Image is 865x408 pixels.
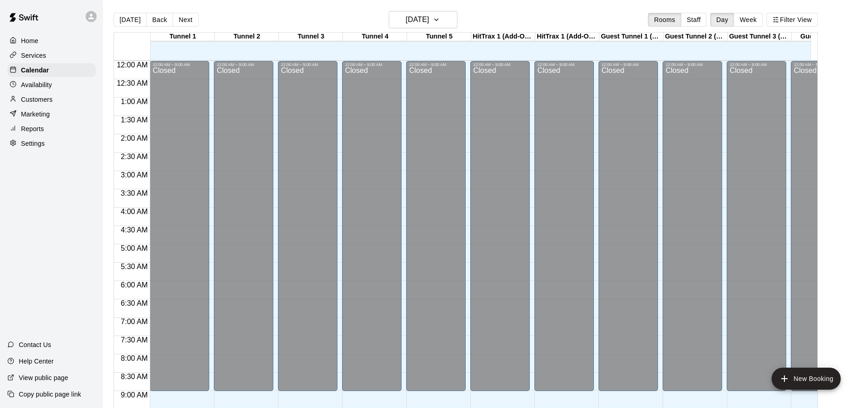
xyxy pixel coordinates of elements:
div: Closed [409,67,463,394]
button: Back [146,13,173,27]
span: 3:00 AM [119,171,150,179]
p: Availability [21,80,52,89]
span: 5:30 AM [119,263,150,270]
div: Closed [794,67,848,394]
div: Closed [345,67,399,394]
a: Home [7,34,96,48]
div: 12:00 AM – 9:00 AM [217,62,271,67]
span: 7:30 AM [119,336,150,344]
div: HitTrax 1 (Add-On Service) [535,33,599,41]
div: 12:00 AM – 9:00 AM: Closed [150,61,209,391]
button: Filter View [767,13,818,27]
span: 5:00 AM [119,244,150,252]
div: HitTrax 1 (Add-On Service) [471,33,535,41]
span: 6:30 AM [119,299,150,307]
button: Next [173,13,198,27]
div: Tunnel 2 [215,33,279,41]
div: Guest Tunnel 3 (2 Maximum) [728,33,792,41]
a: Settings [7,137,96,150]
p: Help Center [19,357,54,366]
div: 12:00 AM – 9:00 AM [281,62,335,67]
span: 4:30 AM [119,226,150,234]
div: Closed [217,67,271,394]
span: 1:30 AM [119,116,150,124]
a: Availability [7,78,96,92]
div: Tunnel 1 [151,33,215,41]
p: Customers [21,95,53,104]
div: Closed [281,67,335,394]
div: 12:00 AM – 9:00 AM: Closed [663,61,722,391]
span: 6:00 AM [119,281,150,289]
div: 12:00 AM – 9:00 AM [409,62,463,67]
p: Reports [21,124,44,133]
div: 12:00 AM – 9:00 AM [345,62,399,67]
p: Settings [21,139,45,148]
span: 7:00 AM [119,318,150,325]
p: Calendar [21,66,49,75]
div: 12:00 AM – 9:00 AM: Closed [598,61,658,391]
div: 12:00 AM – 9:00 AM: Closed [406,61,466,391]
span: 2:00 AM [119,134,150,142]
div: 12:00 AM – 9:00 AM [794,62,848,67]
div: 12:00 AM – 9:00 AM [152,62,207,67]
div: 12:00 AM – 9:00 AM [665,62,719,67]
span: 9:00 AM [119,391,150,399]
div: Tunnel 4 [343,33,407,41]
p: View public page [19,373,68,382]
p: Copy public page link [19,390,81,399]
div: 12:00 AM – 9:00 AM: Closed [278,61,337,391]
div: 12:00 AM – 9:00 AM [601,62,655,67]
p: Contact Us [19,340,51,349]
div: 12:00 AM – 9:00 AM: Closed [470,61,530,391]
span: 12:00 AM [114,61,150,69]
span: 8:30 AM [119,373,150,380]
span: 1:00 AM [119,98,150,105]
div: 12:00 AM – 9:00 AM: Closed [727,61,786,391]
a: Services [7,49,96,62]
a: Reports [7,122,96,136]
a: Calendar [7,63,96,77]
button: Week [734,13,762,27]
span: 3:30 AM [119,189,150,197]
div: Closed [537,67,591,394]
div: Tunnel 5 [407,33,471,41]
div: 12:00 AM – 9:00 AM [473,62,527,67]
div: Closed [665,67,719,394]
div: Guest Tunnel 1 (2 Maximum) [599,33,664,41]
p: Marketing [21,110,50,119]
p: Home [21,36,38,45]
p: Services [21,51,46,60]
span: 12:30 AM [114,79,150,87]
div: 12:00 AM – 9:00 AM: Closed [214,61,273,391]
div: 12:00 AM – 9:00 AM: Closed [342,61,402,391]
a: Marketing [7,107,96,121]
div: Guest Tunnel 2 (2 Maximum) [664,33,728,41]
button: add [772,368,841,390]
div: 12:00 AM – 9:00 AM: Closed [534,61,594,391]
div: Tunnel 3 [279,33,343,41]
button: Day [710,13,734,27]
div: 12:00 AM – 9:00 AM: Closed [791,61,850,391]
div: Closed [473,67,527,394]
div: Closed [152,67,207,394]
a: Customers [7,93,96,106]
h6: [DATE] [406,13,429,26]
div: Guest Tunnel 4 [792,33,856,41]
div: 12:00 AM – 9:00 AM [537,62,591,67]
div: Closed [729,67,783,394]
span: 2:30 AM [119,153,150,160]
div: 12:00 AM – 9:00 AM [729,62,783,67]
button: Rooms [648,13,681,27]
button: [DATE] [389,11,457,28]
span: 4:00 AM [119,208,150,215]
button: [DATE] [114,13,147,27]
span: 8:00 AM [119,354,150,362]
